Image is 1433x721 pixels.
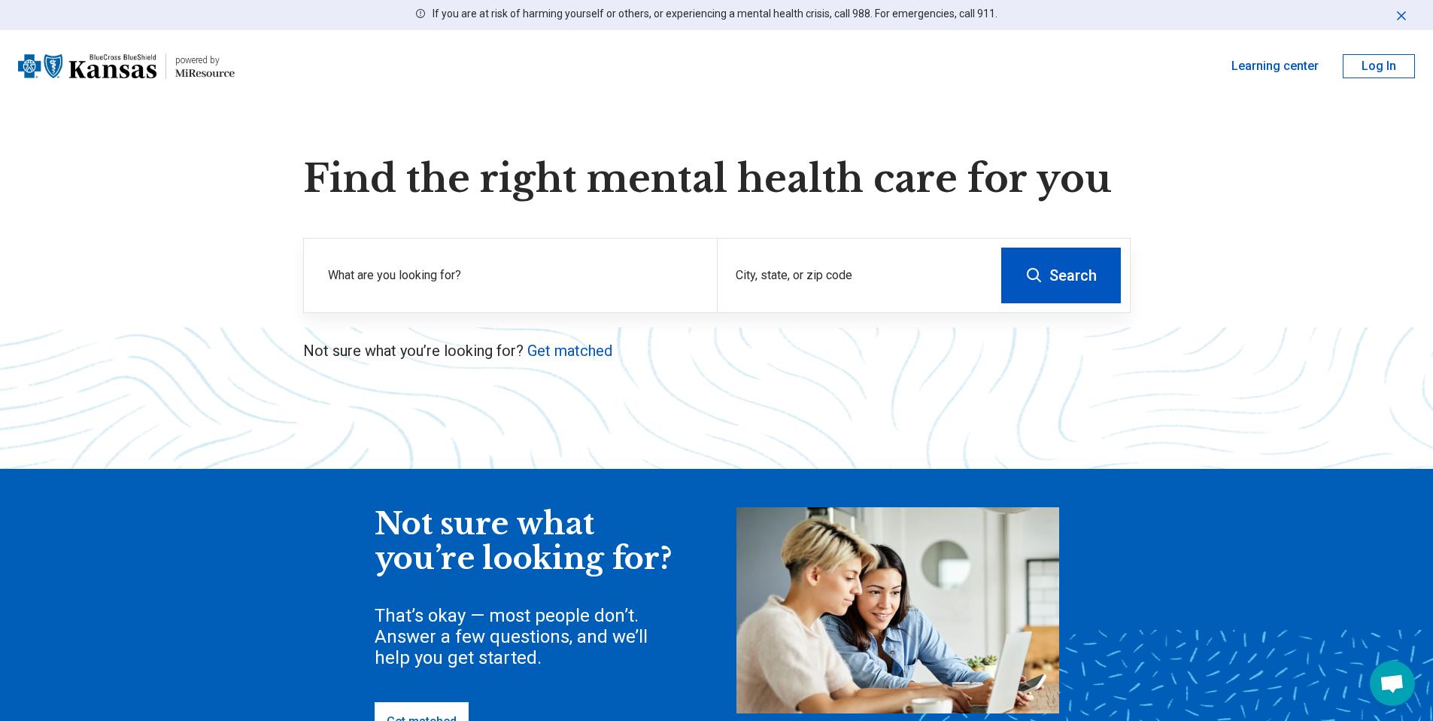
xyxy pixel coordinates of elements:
[375,605,676,668] div: That’s okay — most people don’t. Answer a few questions, and we’ll help you get started.
[1394,6,1409,24] button: Dismiss
[527,342,612,360] a: Get matched
[18,48,156,84] img: Blue Cross Blue Shield Kansas
[328,266,699,284] label: What are you looking for?
[303,340,1131,361] p: Not sure what you’re looking for?
[433,6,997,22] p: If you are at risk of harming yourself or others, or experiencing a mental health crisis, call 98...
[1231,57,1319,75] a: Learning center
[175,53,235,67] div: powered by
[1343,54,1415,78] button: Log In
[1370,661,1415,706] div: Open chat
[375,507,676,576] div: Not sure what you’re looking for?
[1001,248,1121,303] button: Search
[303,157,1131,202] h1: Find the right mental health care for you
[18,48,235,84] a: Blue Cross Blue Shield Kansaspowered by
